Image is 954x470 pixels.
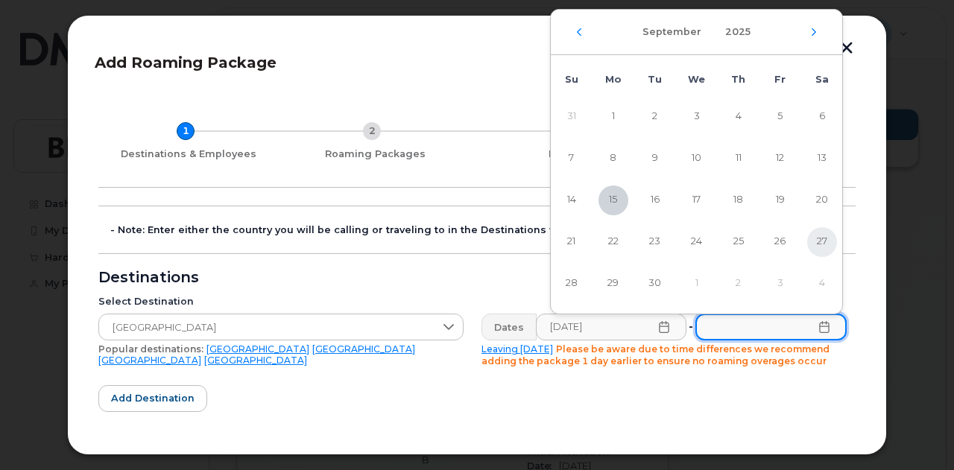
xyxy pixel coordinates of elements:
[593,96,634,138] td: 1
[593,180,634,221] td: 15
[99,314,435,341] span: Germany
[95,54,277,72] span: Add Roaming Package
[724,102,754,132] span: 4
[807,227,837,257] span: 27
[724,144,754,174] span: 11
[774,74,786,85] span: Fr
[676,263,718,305] td: 1
[593,138,634,180] td: 8
[695,314,847,340] input: Please fill out this field
[682,185,712,215] span: 17
[598,227,628,257] span: 22
[536,314,686,340] input: Please fill out this field
[634,138,676,180] td: 9
[363,122,381,140] div: 2
[481,343,553,355] a: Leaving [DATE]
[598,269,628,299] span: 29
[634,263,676,305] td: 30
[718,180,759,221] td: 18
[759,263,801,305] td: 3
[807,102,837,132] span: 6
[759,221,801,263] td: 26
[551,96,593,138] td: 31
[686,314,696,340] div: -
[759,138,801,180] td: 12
[682,102,712,132] span: 3
[640,269,670,299] span: 30
[731,74,745,85] span: Th
[765,185,795,215] span: 19
[801,180,843,221] td: 20
[676,96,718,138] td: 3
[206,343,309,355] a: [GEOGRAPHIC_DATA]
[551,221,593,263] td: 21
[801,138,843,180] td: 13
[551,263,593,305] td: 28
[557,227,587,257] span: 21
[481,343,830,366] span: Please be aware due to time differences we recommend adding the package 1 day earlier to ensure n...
[98,296,464,308] div: Select Destination
[648,74,662,85] span: Tu
[640,185,670,215] span: 16
[801,221,843,263] td: 27
[634,221,676,263] td: 23
[593,221,634,263] td: 22
[759,96,801,138] td: 5
[809,28,818,36] button: Next Month
[718,96,759,138] td: 4
[477,148,657,160] div: Review
[551,138,593,180] td: 7
[557,185,587,215] span: 14
[640,227,670,257] span: 23
[550,9,843,314] div: Choose Date
[204,355,307,366] a: [GEOGRAPHIC_DATA]
[634,180,676,221] td: 16
[724,227,754,257] span: 25
[676,138,718,180] td: 10
[718,138,759,180] td: 11
[312,343,415,355] a: [GEOGRAPHIC_DATA]
[634,96,676,138] td: 2
[682,227,712,257] span: 24
[565,74,578,85] span: Su
[110,224,856,236] div: - Note: Enter either the country you will be calling or traveling to in the Destinations field.
[557,144,587,174] span: 7
[598,144,628,174] span: 8
[759,180,801,221] td: 19
[676,180,718,221] td: 17
[676,221,718,263] td: 24
[598,102,628,132] span: 1
[801,263,843,305] td: 4
[640,144,670,174] span: 9
[640,102,670,132] span: 2
[718,263,759,305] td: 2
[765,227,795,257] span: 26
[724,185,754,215] span: 18
[98,272,856,284] div: Destinations
[815,74,829,85] span: Sa
[575,28,584,36] button: Previous Month
[716,19,759,45] button: Choose Year
[807,144,837,174] span: 13
[801,96,843,138] td: 6
[765,102,795,132] span: 5
[682,144,712,174] span: 10
[807,185,837,215] span: 20
[605,74,622,85] span: Mo
[634,19,710,45] button: Choose Month
[285,148,465,160] div: Roaming Packages
[765,144,795,174] span: 12
[598,185,628,215] span: 15
[557,269,587,299] span: 28
[688,74,705,85] span: We
[551,180,593,221] td: 14
[718,221,759,263] td: 25
[889,405,943,459] iframe: Messenger Launcher
[593,263,634,305] td: 29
